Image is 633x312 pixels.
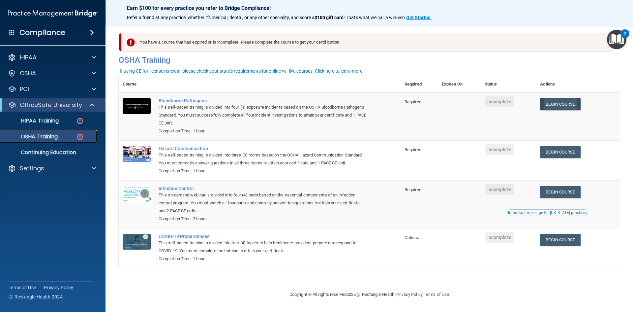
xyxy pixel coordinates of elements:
[507,209,588,216] button: Read this if you are a dental practitioner in the state of CA
[44,284,74,291] a: Privacy Policy
[159,234,368,239] a: COVID-19 Preparedness
[401,76,438,92] th: Required
[536,76,620,92] th: Actions
[424,292,449,297] a: Terms of Use
[159,127,368,135] div: Completion Time: 1 hour
[344,15,406,20] span: ! That's what we call a win-win.
[20,85,29,93] p: PCI
[249,284,490,305] div: Copyright © All rights reserved 2025 @ Rectangle Health | |
[8,85,96,93] a: PCI
[159,215,368,223] div: Completion Time: 2 hours
[159,255,368,263] div: Completion Time: 1 hour
[406,15,432,20] a: Get Started
[119,55,620,65] h4: OSHA Training
[8,69,96,77] a: OSHA
[20,69,36,77] p: OSHA
[8,164,96,172] a: Settings
[127,15,315,20] span: Refer a friend at any practice, whether it's medical, dental, or any other speciality, and score a
[540,234,580,246] a: Begin Course
[481,76,536,92] th: Status
[20,101,82,109] p: OfficeSafe University
[120,69,364,73] div: If using CE for license renewal, please check your state's requirements for online vs. live cours...
[121,33,613,52] div: You have a course that has expired or is incomplete. Please complete the course to get your certi...
[485,232,514,243] span: Incomplete
[76,117,84,125] img: danger-circle.6113f641.png
[159,98,368,103] a: Bloodborne Pathogens
[405,147,421,152] span: Required
[406,15,431,20] strong: Get Started
[405,99,421,104] span: Required
[315,15,344,20] strong: $100 gift card
[540,98,580,110] a: Begin Course
[485,144,514,155] span: Incomplete
[624,34,626,42] div: 2
[119,76,155,92] th: Course
[76,133,84,141] img: danger-circle.6113f641.png
[485,184,514,195] span: Incomplete
[119,68,365,74] button: If using CE for license renewal, please check your state's requirements for online vs. live cours...
[159,186,368,191] a: Infection Control
[19,28,65,37] h4: Compliance
[8,53,96,61] a: HIPAA
[540,146,580,158] a: Begin Course
[485,96,514,107] span: Incomplete
[159,151,368,167] div: This self-paced training is divided into three (3) rooms based on the OSHA Hazard Communication S...
[4,149,94,156] p: Continuing Education
[20,164,44,172] p: Settings
[20,53,37,61] p: HIPAA
[8,101,96,109] a: OfficeSafe University
[405,235,420,240] span: Optional
[438,76,481,92] th: Expires On
[159,103,368,127] div: This self-paced training is divided into four (4) exposure incidents based on the OSHA Bloodborne...
[159,167,368,175] div: Completion Time: 1 hour
[8,7,98,20] img: PMB logo
[405,187,421,192] span: Required
[159,146,368,151] a: Hazard Communication
[396,292,422,297] a: Privacy Policy
[159,191,368,215] div: This on-demand webinar is divided into four (4) parts based on the essential components of an inf...
[607,30,626,49] button: Open Resource Center, 2 new notifications
[159,239,368,255] div: This self-paced training is divided into four (4) topics to help healthcare providers prepare and...
[127,5,612,11] p: Earn $100 for every practice you refer to Bridge Compliance!
[540,186,580,198] a: Begin Course
[9,284,36,291] a: Terms of Use
[127,38,135,47] img: exclamation-circle-solid-danger.72ef9ffc.png
[9,294,63,300] span: Ⓒ Rectangle Health 2024
[508,211,587,215] div: Important message for [US_STATE] practices
[4,133,58,140] p: OSHA Training
[4,118,59,124] p: HIPAA Training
